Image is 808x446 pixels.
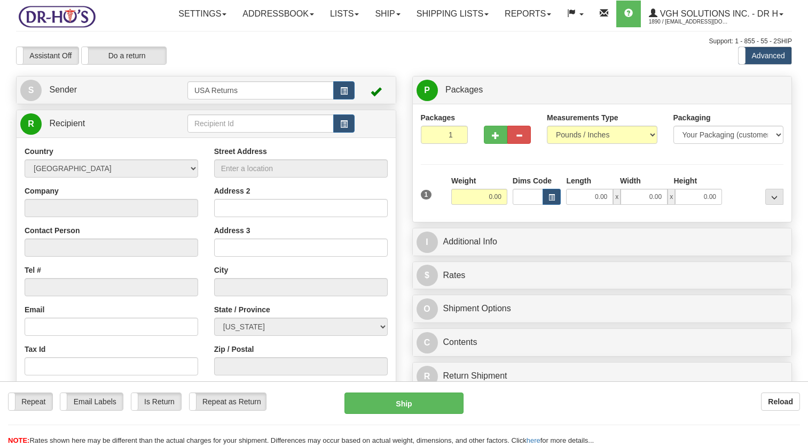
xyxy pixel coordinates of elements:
[214,146,267,157] label: Street Address
[234,1,322,27] a: Addressbook
[417,365,788,387] a: RReturn Shipment
[674,175,697,186] label: Height
[49,119,85,128] span: Recipient
[613,189,621,205] span: x
[20,113,42,135] span: R
[417,298,438,320] span: O
[417,265,788,287] a: $Rates
[417,332,788,353] a: CContents
[417,231,788,253] a: IAdditional Info
[513,175,552,186] label: Dims Code
[9,393,52,410] label: Repeat
[417,298,788,320] a: OShipment Options
[187,81,334,99] input: Sender Id
[190,393,266,410] label: Repeat as Return
[765,189,783,205] div: ...
[82,47,166,64] label: Do a return
[421,112,456,123] label: Packages
[322,1,367,27] a: Lists
[214,344,254,355] label: Zip / Postal
[417,80,438,101] span: P
[214,265,228,275] label: City
[768,397,793,406] b: Reload
[214,225,250,236] label: Address 3
[649,17,729,27] span: 1890 / [EMAIL_ADDRESS][DOMAIN_NAME]
[214,159,388,178] input: Enter a location
[761,393,800,411] button: Reload
[60,393,123,410] label: Email Labels
[620,175,641,186] label: Width
[170,1,234,27] a: Settings
[668,189,675,205] span: x
[20,80,42,101] span: S
[739,47,791,64] label: Advanced
[25,265,41,275] label: Tel #
[527,436,540,444] a: here
[8,436,29,444] span: NOTE:
[17,47,79,64] label: Assistant Off
[547,112,618,123] label: Measurements Type
[25,225,80,236] label: Contact Person
[344,393,463,414] button: Ship
[641,1,791,27] a: VGH Solutions Inc. - Dr H 1890 / [EMAIL_ADDRESS][DOMAIN_NAME]
[25,344,45,355] label: Tax Id
[417,332,438,353] span: C
[417,79,788,101] a: P Packages
[214,304,270,315] label: State / Province
[25,146,53,157] label: Country
[673,112,711,123] label: Packaging
[417,232,438,253] span: I
[409,1,497,27] a: Shipping lists
[566,175,591,186] label: Length
[497,1,559,27] a: Reports
[451,175,476,186] label: Weight
[49,85,77,94] span: Sender
[20,79,187,101] a: S Sender
[657,9,778,18] span: VGH Solutions Inc. - Dr H
[131,393,181,410] label: Is Return
[16,37,792,46] div: Support: 1 - 855 - 55 - 2SHIP
[25,304,44,315] label: Email
[214,186,250,196] label: Address 2
[445,85,483,94] span: Packages
[367,1,408,27] a: Ship
[25,186,59,196] label: Company
[421,190,432,199] span: 1
[417,366,438,387] span: R
[20,113,169,135] a: R Recipient
[187,114,334,133] input: Recipient Id
[16,3,98,30] img: logo1890.jpg
[417,265,438,286] span: $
